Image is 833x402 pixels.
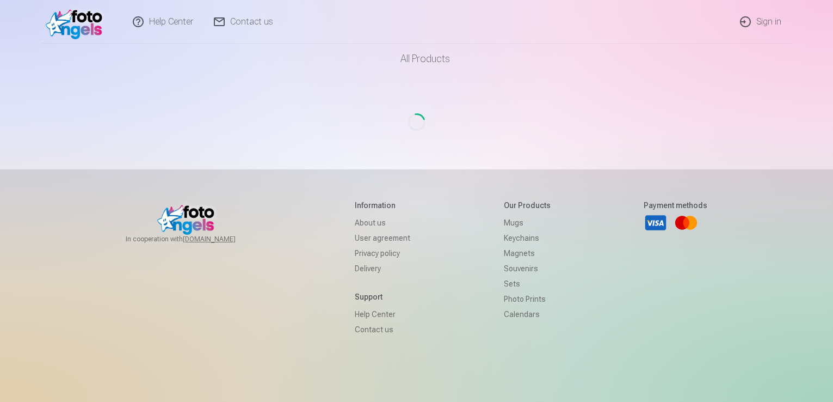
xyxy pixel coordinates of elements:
h5: Support [355,291,410,302]
h5: Payment methods [644,200,707,211]
a: Souvenirs [504,261,551,276]
a: Delivery [355,261,410,276]
a: [DOMAIN_NAME] [183,235,262,243]
a: Contact us [355,322,410,337]
a: Sets [504,276,551,291]
a: About us [355,215,410,230]
a: User agreement [355,230,410,246]
a: Mugs [504,215,551,230]
img: /v1 [46,4,108,39]
a: Calendars [504,307,551,322]
a: Visa [644,211,668,235]
span: In cooperation with [126,235,262,243]
h5: Information [355,200,410,211]
a: All products [370,44,463,74]
a: Mastercard [674,211,698,235]
h5: Our products [504,200,551,211]
a: Photo prints [504,291,551,307]
a: Help Center [355,307,410,322]
a: Privacy policy [355,246,410,261]
a: Magnets [504,246,551,261]
a: Keychains [504,230,551,246]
